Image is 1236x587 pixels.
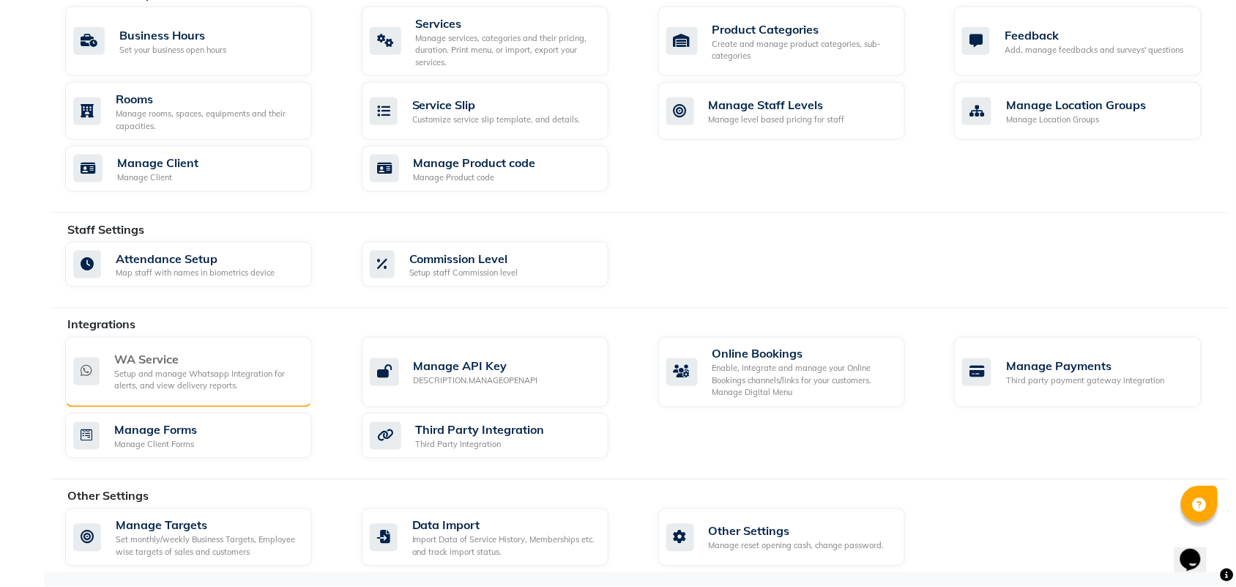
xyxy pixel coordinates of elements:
div: Attendance Setup [116,250,275,267]
a: Third Party IntegrationThird Party Integration [362,413,636,459]
a: Online BookingsEnable, integrate and manage your Online Bookings channels/links for your customer... [658,337,933,407]
a: Manage Product codeManage Product code [362,146,636,192]
a: Product CategoriesCreate and manage product categories, sub-categories [658,7,933,77]
div: Manage Client [117,171,198,184]
div: Commission Level [409,250,518,267]
div: Enable, integrate and manage your Online Bookings channels/links for your customers. Manage Digit... [712,363,893,399]
div: Set your business open hours [119,44,226,56]
a: Manage Staff LevelsManage level based pricing for staff [658,82,933,140]
div: Set monthly/weekly Business Targets, Employee wise targets of sales and customers [116,534,300,558]
a: RoomsManage rooms, spaces, equipments and their capacities. [65,82,340,140]
div: Manage services, categories and their pricing, duration. Print menu, or import, export your servi... [416,32,597,69]
a: Attendance SetupMap staff with names in biometrics device [65,242,340,288]
a: Service SlipCustomize service slip template, and details. [362,82,636,140]
div: Manage level based pricing for staff [709,114,845,126]
div: Feedback [1005,26,1183,44]
div: Map staff with names in biometrics device [116,267,275,280]
a: Data ImportImport Data of Service History, Memberships etc. and track import status. [362,509,636,566]
a: FeedbackAdd, manage feedbacks and surveys' questions [954,7,1229,77]
div: Manage Targets [116,517,300,534]
div: DESCRIPTION.MANAGEOPENAPI [414,375,538,388]
div: WA Service [114,351,300,369]
div: Data Import [412,517,597,534]
div: Manage Staff Levels [709,96,845,114]
div: Manage Client [117,154,198,171]
a: Commission LevelSetup staff Commission level [362,242,636,288]
iframe: chat widget [1174,528,1221,572]
div: Manage reset opening cash, change password. [709,540,885,553]
div: Manage Forms [114,421,197,439]
a: WA ServiceSetup and manage Whatsapp Integration for alerts, and view delivery reports. [65,337,340,407]
div: Create and manage product categories, sub-categories [712,38,893,62]
a: Manage API KeyDESCRIPTION.MANAGEOPENAPI [362,337,636,407]
div: Customize service slip template, and details. [412,114,581,126]
a: Manage Location GroupsManage Location Groups [954,82,1229,140]
div: Services [416,15,597,32]
div: Rooms [116,90,300,108]
div: Product Categories [712,21,893,38]
div: Online Bookings [712,345,893,363]
div: Manage rooms, spaces, equipments and their capacities. [116,108,300,132]
a: Manage TargetsSet monthly/weekly Business Targets, Employee wise targets of sales and customers [65,509,340,566]
div: Manage Location Groups [1006,114,1146,126]
div: Third Party Integration [416,421,545,439]
div: Setup staff Commission level [409,267,518,280]
a: Business HoursSet your business open hours [65,7,340,77]
div: Manage API Key [414,358,538,375]
a: Manage FormsManage Client Forms [65,413,340,459]
div: Manage Client Forms [114,439,197,451]
div: Third Party Integration [416,439,545,451]
div: Manage Location Groups [1006,96,1146,114]
a: Manage ClientManage Client [65,146,340,192]
a: Manage PaymentsThird party payment gateway integration [954,337,1229,407]
div: Manage Product code [414,154,536,171]
div: Service Slip [412,96,581,114]
div: Manage Payments [1006,358,1164,375]
div: Business Hours [119,26,226,44]
div: Setup and manage Whatsapp Integration for alerts, and view delivery reports. [114,369,300,393]
div: Manage Product code [414,171,536,184]
div: Add, manage feedbacks and surveys' questions [1005,44,1183,56]
a: Other SettingsManage reset opening cash, change password. [658,509,933,566]
a: ServicesManage services, categories and their pricing, duration. Print menu, or import, export yo... [362,7,636,77]
div: Third party payment gateway integration [1006,375,1164,388]
div: Import Data of Service History, Memberships etc. and track import status. [412,534,597,558]
div: Other Settings [709,523,885,540]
